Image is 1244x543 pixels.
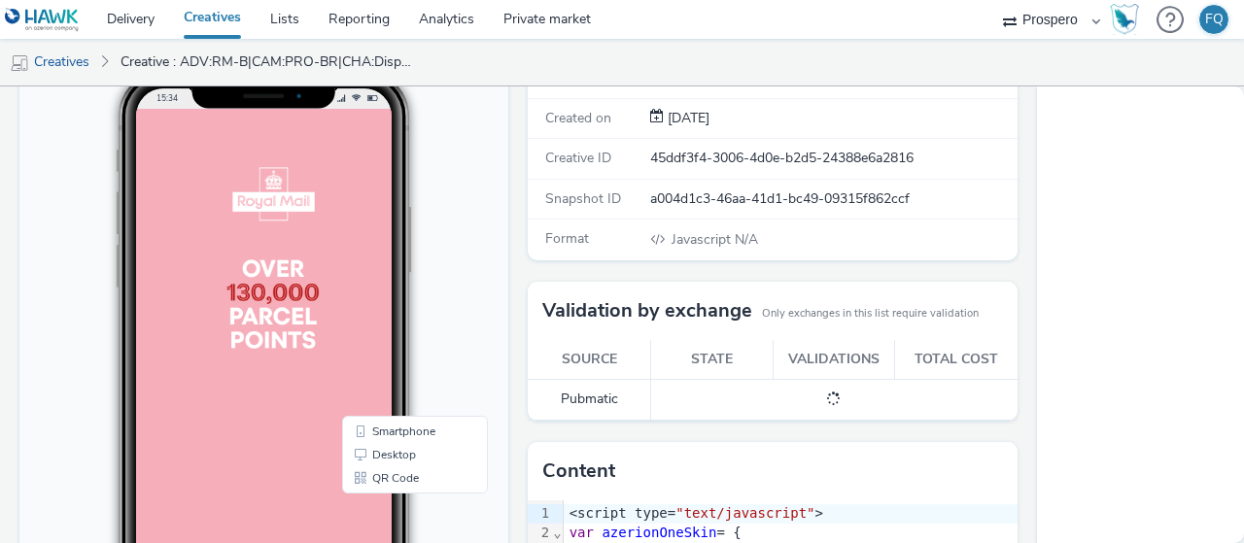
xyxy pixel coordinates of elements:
div: Creation 29 July 2025, 16:29 [664,109,709,128]
a: Hawk Academy [1110,4,1147,35]
span: Created on [545,109,611,127]
div: a004d1c3-46aa-41d1-bc49-09315f862ccf [650,189,1016,209]
small: Only exchanges in this list require validation [762,306,979,322]
div: 1 [528,504,552,524]
div: = { [564,524,1153,543]
img: mobile [10,53,29,73]
td: Pubmatic [528,380,650,420]
span: var [570,525,594,540]
th: State [650,340,773,380]
li: QR Code [327,449,465,472]
span: "text/javascript" [675,505,814,521]
th: Validations [773,340,895,380]
span: azerionOneSkin [602,525,716,540]
img: undefined Logo [5,8,80,32]
th: Source [528,340,650,380]
span: Smartphone [353,408,416,420]
div: 2 [528,524,552,543]
span: QR Code [353,455,399,466]
span: Creative ID [545,149,611,167]
a: Creative : ADV:RM-B|CAM:PRO-BR|CHA:Display|PLA:Prospero|INV:Azerion|TEC:Gravity Connect|PHA:all|O... [111,39,422,85]
span: Javascript [672,230,735,249]
div: <script type= > [564,504,1153,524]
span: Snapshot ID [545,189,621,208]
li: Desktop [327,425,465,449]
span: [DATE] [664,109,709,127]
span: N/A [670,230,758,249]
div: FQ [1205,5,1224,34]
img: Hawk Academy [1110,4,1139,35]
span: 15:34 [137,75,158,85]
h3: Validation by exchange [542,296,752,325]
h3: Content [542,457,615,486]
li: Smartphone [327,402,465,425]
span: Fold line [552,525,562,540]
span: Desktop [353,431,397,443]
span: Format [545,229,589,248]
div: 45ddf3f4-3006-4d0e-b2d5-24388e6a2816 [650,149,1016,168]
th: Total cost [895,340,1018,380]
